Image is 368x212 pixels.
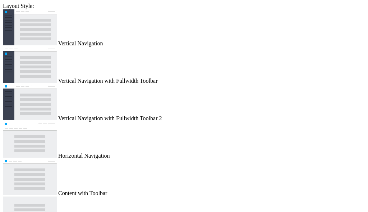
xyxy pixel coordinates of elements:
span: Content with Toolbar [58,190,107,196]
md-radio-button: Vertical Navigation with Fullwidth Toolbar [3,47,365,84]
img: horizontal-nav.jpg [3,122,57,158]
span: Horizontal Navigation [58,153,110,159]
md-radio-button: Horizontal Navigation [3,122,365,159]
span: Vertical Navigation [58,40,103,46]
div: Layout Style: [3,3,365,9]
img: content-with-toolbar.jpg [3,159,57,195]
md-radio-button: Content with Toolbar [3,159,365,197]
img: vertical-nav-with-full-toolbar.jpg [3,47,57,83]
span: Vertical Navigation with Fullwidth Toolbar 2 [58,115,162,121]
img: vertical-nav.jpg [3,9,57,45]
md-radio-button: Vertical Navigation [3,9,365,47]
md-radio-button: Vertical Navigation with Fullwidth Toolbar 2 [3,84,365,122]
span: Vertical Navigation with Fullwidth Toolbar [58,78,158,84]
img: vertical-nav-with-full-toolbar-2.jpg [3,84,57,120]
